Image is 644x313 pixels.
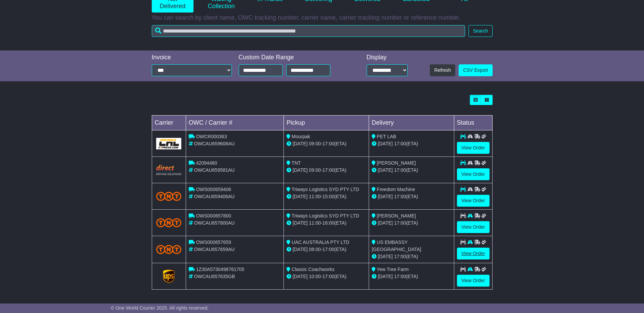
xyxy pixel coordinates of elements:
[196,160,217,166] span: 42094480
[323,141,334,146] span: 17:00
[156,165,182,175] img: Direct.png
[292,213,359,218] span: Triways Logistics SYD PTY LTD
[378,254,393,259] span: [DATE]
[292,239,349,245] span: UAC AUSTRALIA PTY LTD
[287,167,366,174] div: - (ETA)
[196,187,231,192] span: OWS000659406
[372,140,451,147] div: (ETA)
[111,305,209,311] span: © One World Courier 2025. All rights reserved.
[293,274,308,279] span: [DATE]
[430,64,455,76] button: Refresh
[309,194,321,199] span: 11:00
[292,134,310,139] span: Mourpak
[152,116,186,130] td: Carrier
[156,192,182,201] img: TNT_Domestic.png
[292,187,359,192] span: Triways Logistics SYD PTY LTD
[152,54,232,61] div: Invoice
[152,14,493,22] p: You can search by client name, OWC tracking number, carrier name, carrier tracking number or refe...
[156,218,182,227] img: TNT_Domestic.png
[394,141,406,146] span: 17:00
[194,167,235,173] span: OWCAU659581AU
[372,253,451,260] div: (ETA)
[394,220,406,226] span: 17:00
[194,247,235,252] span: OWCAU657659AU
[309,247,321,252] span: 08:00
[394,194,406,199] span: 17:00
[309,167,321,173] span: 09:00
[309,220,321,226] span: 11:00
[293,247,308,252] span: [DATE]
[457,221,490,233] a: View Order
[284,116,369,130] td: Pickup
[394,254,406,259] span: 17:00
[293,194,308,199] span: [DATE]
[196,267,244,272] span: 1Z30A5730498761705
[377,134,396,139] span: PET LAB
[454,116,492,130] td: Status
[239,54,348,61] div: Custom Date Range
[377,213,416,218] span: [PERSON_NAME]
[457,142,490,154] a: View Order
[292,267,334,272] span: Classic Coachworks
[372,220,451,227] div: (ETA)
[186,116,284,130] td: OWC / Carrier #
[367,54,408,61] div: Display
[457,248,490,259] a: View Order
[459,64,492,76] a: CSV Export
[377,160,416,166] span: [PERSON_NAME]
[194,141,235,146] span: OWCAU659608AU
[372,273,451,280] div: (ETA)
[323,194,334,199] span: 15:00
[196,134,227,139] span: OWCR000363
[394,274,406,279] span: 17:00
[372,167,451,174] div: (ETA)
[156,138,182,149] img: GetCarrierServiceLogo
[293,220,308,226] span: [DATE]
[323,220,334,226] span: 16:00
[372,193,451,200] div: (ETA)
[287,246,366,253] div: - (ETA)
[293,141,308,146] span: [DATE]
[457,275,490,287] a: View Order
[378,220,393,226] span: [DATE]
[194,274,235,279] span: OWCAU657635GB
[323,167,334,173] span: 17:00
[378,141,393,146] span: [DATE]
[196,239,231,245] span: OWS000657659
[377,187,415,192] span: Freedom Machine
[369,116,454,130] td: Delivery
[287,193,366,200] div: - (ETA)
[309,141,321,146] span: 09:00
[323,274,334,279] span: 17:00
[163,270,174,283] img: GetCarrierServiceLogo
[394,167,406,173] span: 17:00
[457,168,490,180] a: View Order
[156,245,182,254] img: TNT_Domestic.png
[378,167,393,173] span: [DATE]
[287,220,366,227] div: - (ETA)
[377,267,409,272] span: Yew Tree Farm
[468,25,492,37] button: Search
[194,220,235,226] span: OWCAU657800AU
[292,160,301,166] span: TNT
[372,239,421,252] span: US EMBASSY [GEOGRAPHIC_DATA]
[194,194,235,199] span: OWCAU659406AU
[196,213,231,218] span: OWS000657800
[378,274,393,279] span: [DATE]
[293,167,308,173] span: [DATE]
[287,140,366,147] div: - (ETA)
[309,274,321,279] span: 10:00
[378,194,393,199] span: [DATE]
[287,273,366,280] div: - (ETA)
[323,247,334,252] span: 17:00
[457,195,490,207] a: View Order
